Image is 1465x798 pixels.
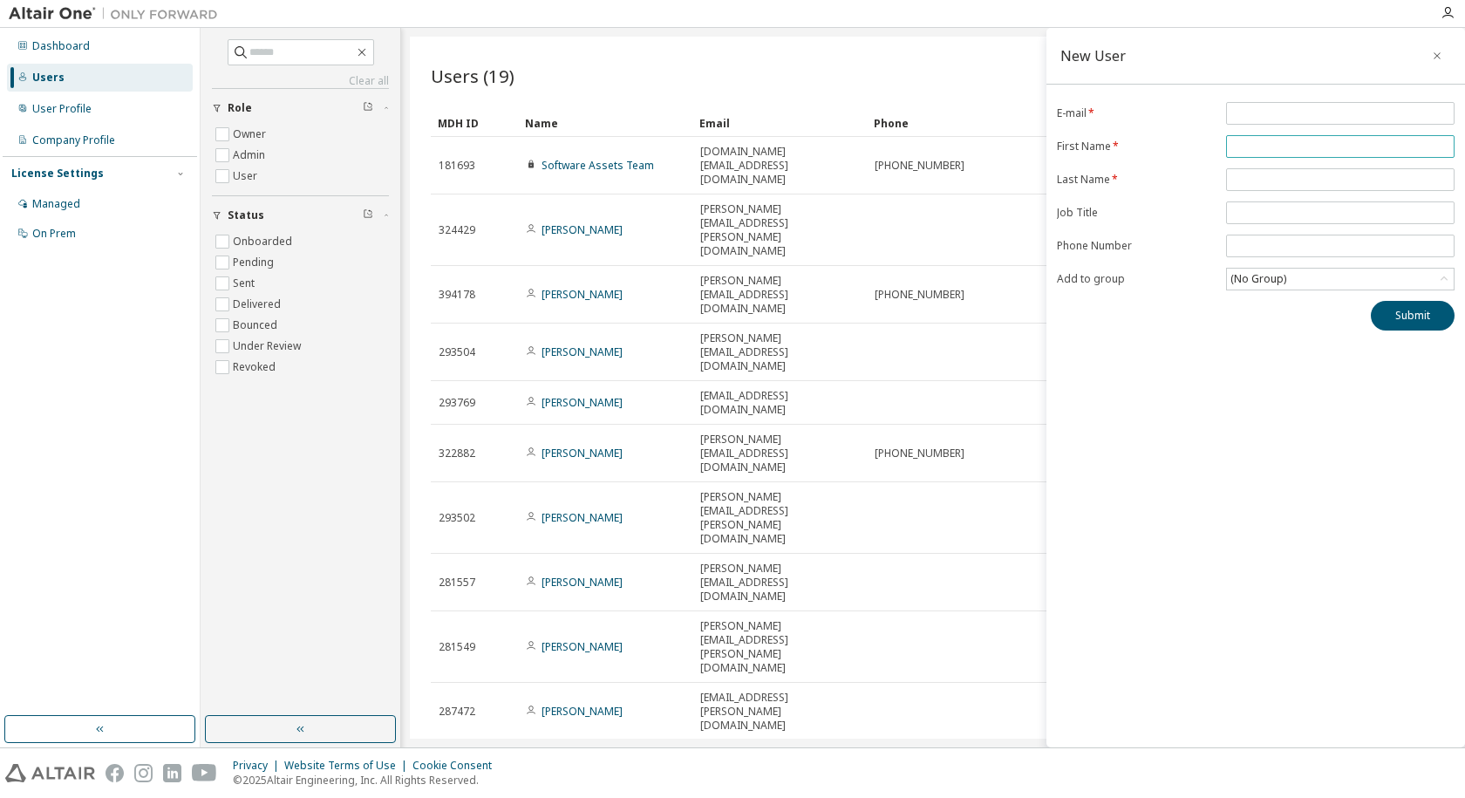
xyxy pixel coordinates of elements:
[542,446,623,460] a: [PERSON_NAME]
[1057,140,1216,153] label: First Name
[874,109,1034,137] div: Phone
[700,619,859,675] span: [PERSON_NAME][EMAIL_ADDRESS][PERSON_NAME][DOMAIN_NAME]
[233,252,277,273] label: Pending
[700,691,859,733] span: [EMAIL_ADDRESS][PERSON_NAME][DOMAIN_NAME]
[212,89,389,127] button: Role
[700,274,859,316] span: [PERSON_NAME][EMAIL_ADDRESS][DOMAIN_NAME]
[542,287,623,302] a: [PERSON_NAME]
[233,336,304,357] label: Under Review
[542,344,623,359] a: [PERSON_NAME]
[233,231,296,252] label: Onboarded
[32,133,115,147] div: Company Profile
[9,5,227,23] img: Altair One
[412,759,502,773] div: Cookie Consent
[363,101,373,115] span: Clear filter
[700,202,859,258] span: [PERSON_NAME][EMAIL_ADDRESS][PERSON_NAME][DOMAIN_NAME]
[875,288,964,302] span: [PHONE_NUMBER]
[233,145,269,166] label: Admin
[228,208,264,222] span: Status
[233,773,502,788] p: © 2025 Altair Engineering, Inc. All Rights Reserved.
[439,288,475,302] span: 394178
[1057,106,1216,120] label: E-mail
[700,433,859,474] span: [PERSON_NAME][EMAIL_ADDRESS][DOMAIN_NAME]
[233,315,281,336] label: Bounced
[163,764,181,782] img: linkedin.svg
[525,109,685,137] div: Name
[233,357,279,378] label: Revoked
[134,764,153,782] img: instagram.svg
[284,759,412,773] div: Website Terms of Use
[1057,272,1216,286] label: Add to group
[542,395,623,410] a: [PERSON_NAME]
[233,759,284,773] div: Privacy
[1228,269,1289,289] div: (No Group)
[542,704,623,719] a: [PERSON_NAME]
[1371,301,1455,331] button: Submit
[32,227,76,241] div: On Prem
[438,109,511,137] div: MDH ID
[32,197,80,211] div: Managed
[1060,49,1126,63] div: New User
[875,447,964,460] span: [PHONE_NUMBER]
[32,102,92,116] div: User Profile
[228,101,252,115] span: Role
[542,158,654,173] a: Software Assets Team
[5,764,95,782] img: altair_logo.svg
[233,273,258,294] label: Sent
[233,166,261,187] label: User
[439,345,475,359] span: 293504
[542,575,623,590] a: [PERSON_NAME]
[542,639,623,654] a: [PERSON_NAME]
[439,223,475,237] span: 324429
[1057,173,1216,187] label: Last Name
[700,389,859,417] span: [EMAIL_ADDRESS][DOMAIN_NAME]
[32,39,90,53] div: Dashboard
[439,576,475,590] span: 281557
[431,64,514,88] span: Users (19)
[1227,269,1454,290] div: (No Group)
[542,222,623,237] a: [PERSON_NAME]
[11,167,104,181] div: License Settings
[700,562,859,604] span: [PERSON_NAME][EMAIL_ADDRESS][DOMAIN_NAME]
[32,71,65,85] div: Users
[106,764,124,782] img: facebook.svg
[233,124,269,145] label: Owner
[700,145,859,187] span: [DOMAIN_NAME][EMAIL_ADDRESS][DOMAIN_NAME]
[700,490,859,546] span: [PERSON_NAME][EMAIL_ADDRESS][PERSON_NAME][DOMAIN_NAME]
[212,74,389,88] a: Clear all
[192,764,217,782] img: youtube.svg
[212,196,389,235] button: Status
[439,447,475,460] span: 322882
[439,511,475,525] span: 293502
[363,208,373,222] span: Clear filter
[1057,239,1216,253] label: Phone Number
[700,331,859,373] span: [PERSON_NAME][EMAIL_ADDRESS][DOMAIN_NAME]
[233,294,284,315] label: Delivered
[699,109,860,137] div: Email
[439,640,475,654] span: 281549
[542,510,623,525] a: [PERSON_NAME]
[439,396,475,410] span: 293769
[1057,206,1216,220] label: Job Title
[439,159,475,173] span: 181693
[439,705,475,719] span: 287472
[875,159,964,173] span: [PHONE_NUMBER]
